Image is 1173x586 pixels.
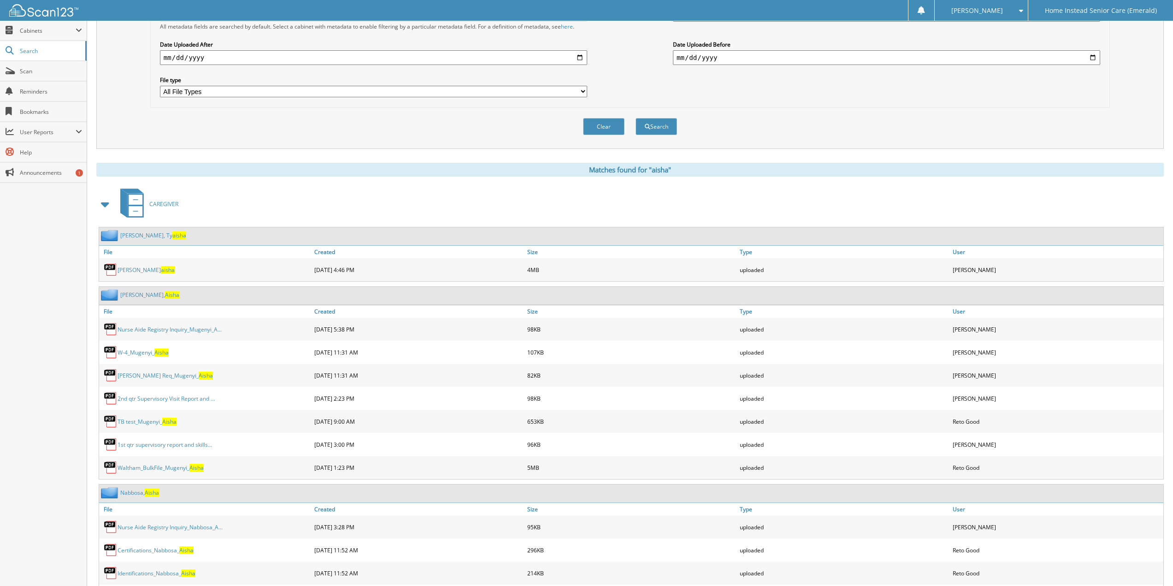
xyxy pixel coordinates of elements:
label: File type [160,76,587,84]
span: Bookmarks [20,108,82,116]
div: 82KB [525,366,738,385]
div: Reto Good [950,564,1163,582]
a: Identifications_Nabbosa_Aisha [118,569,195,577]
label: Date Uploaded Before [673,41,1100,48]
a: Waltham_BulkFile_Mugenyi_Aisha [118,464,204,472]
div: [PERSON_NAME] [950,518,1163,536]
span: User Reports [20,128,76,136]
span: Home Instead Senior Care (Emerald) [1045,8,1157,13]
a: Type [737,503,950,515]
div: uploaded [737,564,950,582]
a: Nurse Aide Registry Inquiry_Mugenyi_A... [118,326,222,333]
img: PDF.png [104,543,118,557]
span: Aisha [199,372,213,379]
img: PDF.png [104,566,118,580]
a: Created [312,503,525,515]
div: 653KB [525,412,738,431]
a: [PERSON_NAME], Tyaisha [120,231,186,239]
a: [PERSON_NAME] Req_Mugenyi_Aisha [118,372,213,379]
div: 98KB [525,389,738,408]
div: uploaded [737,389,950,408]
div: 1 [76,169,83,177]
span: aisha [161,266,175,274]
a: Nabbosa,Aisha [120,489,159,497]
div: Reto Good [950,458,1163,477]
div: [DATE] 2:23 PM [312,389,525,408]
div: [DATE] 5:38 PM [312,320,525,338]
a: Size [525,503,738,515]
span: Aisha [145,489,159,497]
div: [DATE] 3:28 PM [312,518,525,536]
span: Announcements [20,169,82,177]
a: [PERSON_NAME],Aisha [120,291,179,299]
a: File [99,503,312,515]
div: All metadata fields are searched by default. Select a cabinet with metadata to enable filtering b... [160,23,587,30]
span: Search [20,47,81,55]
div: Reto Good [950,541,1163,559]
a: File [99,305,312,318]
span: Aisha [189,464,204,472]
a: Nurse Aide Registry Inquiry_Nabbosa_A... [118,523,223,531]
div: uploaded [737,458,950,477]
img: PDF.png [104,263,118,277]
span: Aisha [179,546,194,554]
img: scan123-logo-white.svg [9,4,78,17]
button: Clear [583,118,625,135]
div: 296KB [525,541,738,559]
div: uploaded [737,320,950,338]
span: Aisha [162,418,177,426]
div: [DATE] 1:23 PM [312,458,525,477]
a: User [950,246,1163,258]
button: Search [636,118,677,135]
div: 214KB [525,564,738,582]
a: 1st qtr supervisory report and skills... [118,441,212,449]
a: Created [312,305,525,318]
img: PDF.png [104,391,118,405]
img: PDF.png [104,438,118,451]
div: uploaded [737,260,950,279]
a: CAREGIVER [115,186,178,222]
div: uploaded [737,412,950,431]
img: folder2.png [101,289,120,301]
div: [PERSON_NAME] [950,435,1163,454]
div: [DATE] 9:00 AM [312,412,525,431]
span: Cabinets [20,27,76,35]
div: 95KB [525,518,738,536]
span: [PERSON_NAME] [951,8,1003,13]
span: CAREGIVER [149,200,178,208]
input: start [160,50,587,65]
img: folder2.png [101,487,120,498]
span: Aisha [154,349,169,356]
a: W-4_Mugenyi_Aisha [118,349,169,356]
img: PDF.png [104,368,118,382]
a: Certifications_Nabbosa_Aisha [118,546,194,554]
div: uploaded [737,343,950,361]
div: [DATE] 3:00 PM [312,435,525,454]
input: end [673,50,1100,65]
div: Reto Good [950,412,1163,431]
div: uploaded [737,518,950,536]
img: PDF.png [104,345,118,359]
div: Matches found for "aisha" [96,163,1164,177]
a: here [561,23,573,30]
div: [DATE] 11:52 AM [312,541,525,559]
div: [DATE] 11:52 AM [312,564,525,582]
div: [PERSON_NAME] [950,260,1163,279]
a: Size [525,246,738,258]
img: PDF.png [104,414,118,428]
div: 107KB [525,343,738,361]
img: PDF.png [104,461,118,474]
a: Created [312,246,525,258]
div: [DATE] 11:31 AM [312,343,525,361]
div: [DATE] 4:46 PM [312,260,525,279]
img: PDF.png [104,520,118,534]
span: Scan [20,67,82,75]
img: folder2.png [101,230,120,241]
span: Aisha [181,569,195,577]
a: File [99,246,312,258]
div: [PERSON_NAME] [950,320,1163,338]
div: uploaded [737,435,950,454]
img: PDF.png [104,322,118,336]
a: Type [737,246,950,258]
a: User [950,305,1163,318]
